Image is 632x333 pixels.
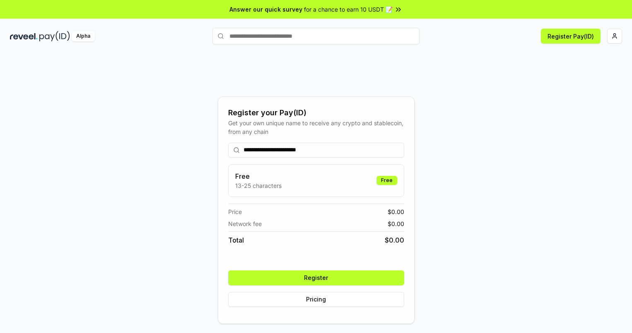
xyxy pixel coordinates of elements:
[541,29,601,44] button: Register Pay(ID)
[304,5,393,14] span: for a chance to earn 10 USDT 📝
[228,207,242,216] span: Price
[388,207,404,216] span: $ 0.00
[228,270,404,285] button: Register
[10,31,38,41] img: reveel_dark
[228,235,244,245] span: Total
[229,5,302,14] span: Answer our quick survey
[376,176,397,185] div: Free
[388,219,404,228] span: $ 0.00
[235,181,282,190] p: 13-25 characters
[228,219,262,228] span: Network fee
[235,171,282,181] h3: Free
[228,107,404,119] div: Register your Pay(ID)
[385,235,404,245] span: $ 0.00
[228,292,404,307] button: Pricing
[228,119,404,136] div: Get your own unique name to receive any crypto and stablecoin, from any chain
[39,31,70,41] img: pay_id
[72,31,95,41] div: Alpha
